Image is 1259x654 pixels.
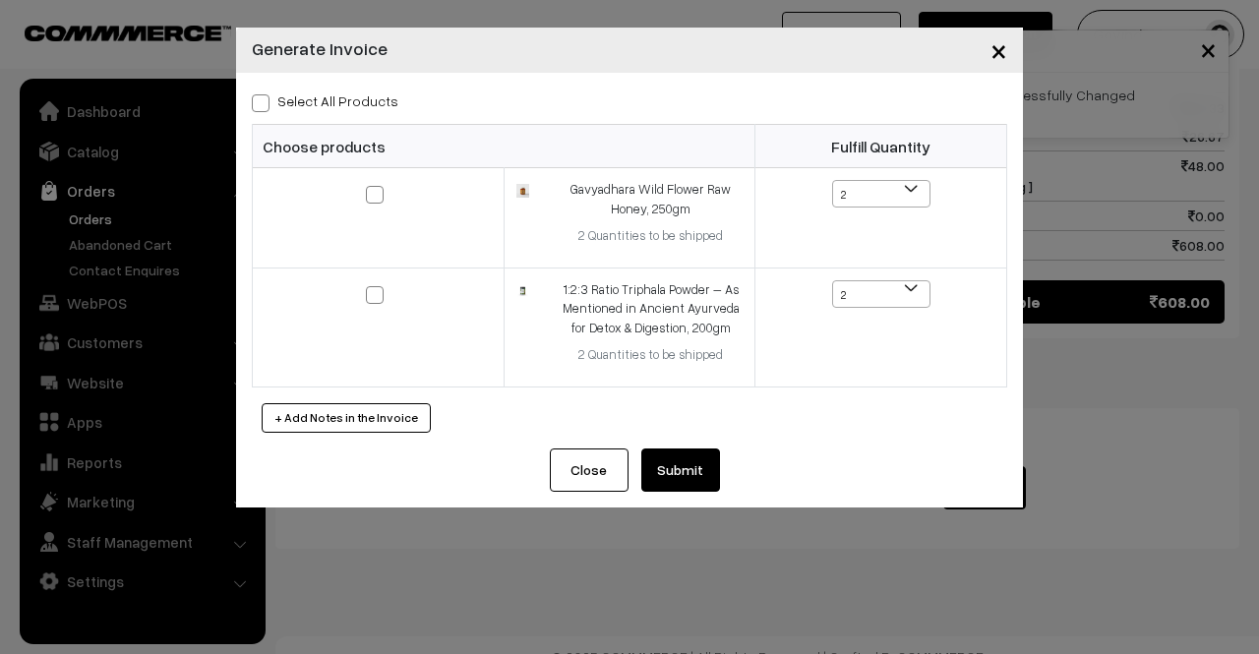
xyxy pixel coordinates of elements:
img: 3601703239969-gavyadhara-honey-new.jpg [516,184,529,197]
th: Fulfill Quantity [755,125,1007,168]
th: Choose products [253,125,755,168]
label: Select all Products [252,90,398,111]
div: 1:2:3 Ratio Triphala Powder – As Mentioned in Ancient Ayurveda for Detox & Digestion, 200gm [559,280,743,338]
img: 17524841589567gavyadhara-triphala-powder.jpg [516,284,529,297]
div: 2 Quantities to be shipped [559,345,743,365]
span: 2 [832,280,930,308]
span: 2 [832,180,930,208]
div: Gavyadhara Wild Flower Raw Honey, 250gm [559,180,743,218]
button: Close [550,448,629,492]
span: 2 [833,181,929,208]
button: Close [975,20,1023,81]
div: 2 Quantities to be shipped [559,226,743,246]
span: × [990,31,1007,68]
span: 2 [833,281,929,309]
button: Submit [641,448,720,492]
button: + Add Notes in the Invoice [262,403,431,433]
h4: Generate Invoice [252,35,388,62]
